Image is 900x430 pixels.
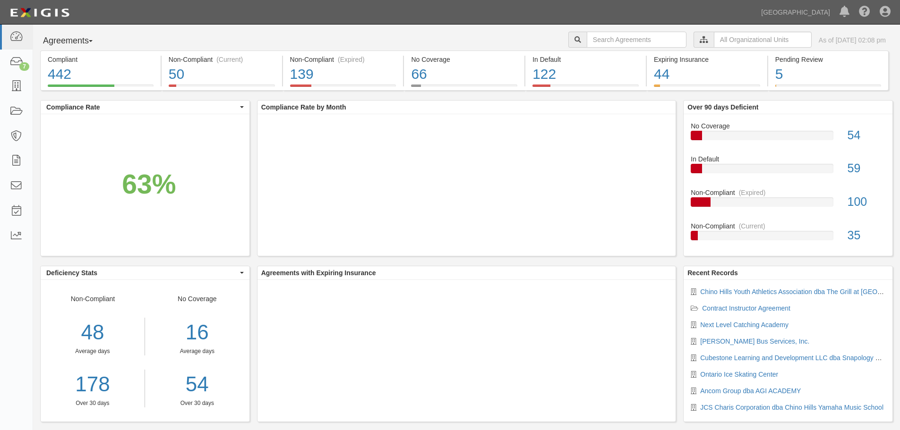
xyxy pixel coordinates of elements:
[684,154,892,164] div: In Default
[700,404,883,411] a: JCS Charis Corporation dba Chino Hills Yamaha Music School
[290,64,396,84] div: 139
[41,347,145,355] div: Average days
[411,55,517,64] div: No Coverage
[691,221,885,248] a: Non-Compliant(Current)35
[145,294,249,407] div: No Coverage
[169,55,275,64] div: Non-Compliant (Current)
[261,103,346,111] b: Compliance Rate by Month
[41,399,145,407] div: Over 30 days
[654,64,760,84] div: 44
[691,121,885,155] a: No Coverage54
[654,55,760,64] div: Expiring Insurance
[46,102,238,112] span: Compliance Rate
[41,318,145,347] div: 48
[40,32,111,51] button: Agreements
[41,266,249,279] button: Deficiency Stats
[840,227,892,244] div: 35
[756,3,835,22] a: [GEOGRAPHIC_DATA]
[840,127,892,144] div: 54
[775,64,881,84] div: 5
[48,55,154,64] div: Compliant
[404,84,524,92] a: No Coverage66
[739,188,766,197] div: (Expired)
[647,84,767,92] a: Expiring Insurance44
[684,221,892,231] div: Non-Compliant
[283,84,403,92] a: Non-Compliant(Expired)139
[261,269,376,277] b: Agreements with Expiring Insurance
[338,55,365,64] div: (Expired)
[691,154,885,188] a: In Default59
[532,55,639,64] div: In Default
[19,62,29,71] div: 7
[700,321,789,329] a: Next Level Catching Academy
[532,64,639,84] div: 122
[525,84,646,92] a: In Default122
[819,35,886,45] div: As of [DATE] 02:08 pm
[46,268,238,278] span: Deficiency Stats
[840,160,892,177] div: 59
[152,347,242,355] div: Average days
[768,84,889,92] a: Pending Review5
[840,194,892,211] div: 100
[216,55,243,64] div: (Current)
[122,165,176,204] div: 63%
[684,121,892,131] div: No Coverage
[700,337,809,345] a: [PERSON_NAME] Bus Services, Inc.
[700,387,801,395] a: Ancom Group dba AGI ACADEMY
[48,64,154,84] div: 442
[40,84,161,92] a: Compliant442
[7,4,72,21] img: logo-5460c22ac91f19d4615b14bd174203de0afe785f0fc80cf4dbbc73dc1793850b.png
[411,64,517,84] div: 66
[739,221,765,231] div: (Current)
[700,371,778,378] a: Ontario Ice Skating Center
[152,318,242,347] div: 16
[775,55,881,64] div: Pending Review
[162,84,282,92] a: Non-Compliant(Current)50
[684,188,892,197] div: Non-Compliant
[152,399,242,407] div: Over 30 days
[169,64,275,84] div: 50
[714,32,812,48] input: All Organizational Units
[41,294,145,407] div: Non-Compliant
[687,103,758,111] b: Over 90 days Deficient
[152,370,242,399] a: 54
[691,188,885,221] a: Non-Compliant(Expired)100
[687,269,738,277] b: Recent Records
[41,101,249,114] button: Compliance Rate
[587,32,686,48] input: Search Agreements
[859,7,870,18] i: Help Center - Complianz
[41,370,145,399] a: 178
[702,304,790,312] a: Contract Instructor Agreement
[290,55,396,64] div: Non-Compliant (Expired)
